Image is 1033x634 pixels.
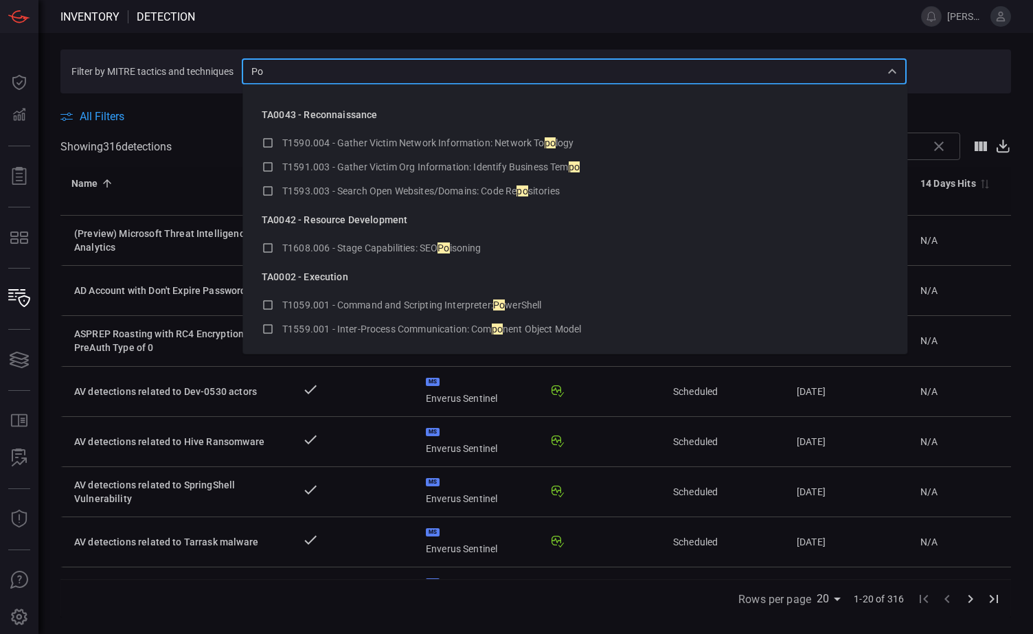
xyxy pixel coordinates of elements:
[74,385,280,398] div: AV detections related to Dev-0530 actors
[426,528,440,536] div: MS
[854,592,904,606] span: 1-20 of 316
[569,161,580,172] span: po
[71,66,234,77] span: Filter by MITRE tactics and techniques
[3,564,36,597] button: Ask Us A Question
[98,177,115,190] span: Sorted by Name ascending
[74,227,280,254] div: (Preview) Microsoft Threat Intelligence Analytics
[912,591,935,604] span: Go to first page
[786,517,909,567] td: [DATE]
[673,535,775,549] div: Scheduled
[786,567,909,618] td: [DATE]
[920,335,938,346] span: N/A
[80,110,124,123] span: All Filters
[251,317,899,341] li: T1559.001 - Inter-Process Communication: Component Object Model
[282,242,438,253] span: T1608.006 - Stage Capabilities: SEO
[927,135,951,158] span: Clear search
[74,284,280,297] div: AD Account with Don't Expire Password
[982,587,1006,611] button: Go to last page
[3,221,36,254] button: MITRE - Detection Posture
[976,177,992,190] span: Sort by 14 Days Hits descending
[137,10,195,23] span: Detection
[426,478,527,506] div: Enverus Sentinel
[282,137,545,148] span: T1590.004 - Gather Victim Network Information: Network To
[947,11,985,22] span: [PERSON_NAME].[PERSON_NAME]
[426,378,527,405] div: Enverus Sentinel
[438,242,450,253] span: Po
[74,435,280,449] div: AV detections related to Hive Ransomware
[426,378,440,386] div: MS
[817,588,845,610] div: Rows per page
[251,179,899,203] li: T1593.003 - Search Open Websites/Domains: Code Repositories
[426,578,527,606] div: Enverus Sentinel
[282,299,493,310] span: T1059.001 - Command and Scripting Interpreter:
[920,285,938,296] span: N/A
[982,591,1006,604] span: Go to last page
[920,436,938,447] span: N/A
[556,137,574,148] span: logy
[883,62,902,81] button: Close
[493,299,505,310] span: Po
[786,467,909,517] td: [DATE]
[246,63,880,80] input: All
[251,293,899,317] li: T1059.001 - Command and Scripting Interpreter: PowerShell
[251,98,899,131] div: TA0043 - Reconnaissance
[3,343,36,376] button: Cards
[3,99,36,132] button: Detections
[426,428,527,455] div: Enverus Sentinel
[450,242,481,253] span: isoning
[959,587,982,611] button: Go to next page
[3,405,36,438] button: Rule Catalog
[920,175,976,192] div: 14 Days Hits
[282,161,569,172] span: T1591.003 - Gather Victim Org Information: Identify Business Tem
[920,235,938,246] span: N/A
[426,478,440,486] div: MS
[786,367,909,417] td: [DATE]
[74,327,280,354] div: ASPREP Roasting with RC4 Encryption and a PreAuth Type of 0
[3,503,36,536] button: Threat Intelligence
[786,417,909,467] td: [DATE]
[920,536,938,547] span: N/A
[545,137,556,148] span: po
[995,138,1011,154] button: Export
[673,435,775,449] div: Scheduled
[673,385,775,398] div: Scheduled
[3,160,36,193] button: Reports
[920,486,938,497] span: N/A
[3,282,36,315] button: Inventory
[251,155,899,179] li: T1591.003 - Gather Victim Org Information: Identify Business Tempo
[3,66,36,99] button: Dashboard
[74,578,280,606] div: AV detections related to Ukraine threats
[935,591,959,604] span: Go to previous page
[251,260,899,293] div: TA0002 - Execution
[282,185,516,196] span: T1593.003 - Search Open Websites/Domains: Code Re
[3,442,36,475] button: ALERT ANALYSIS
[517,185,528,196] span: po
[503,324,582,335] span: nent Object Model
[528,185,560,196] span: sitories
[426,528,527,556] div: Enverus Sentinel
[60,110,124,123] button: All Filters
[3,601,36,634] button: Preferences
[282,324,492,335] span: T1559.001 - Inter-Process Communication: Com
[492,324,503,335] span: po
[251,236,899,260] li: T1608.006 - Stage Capabilities: SEO Poisoning
[74,478,280,506] div: AV detections related to SpringShell Vulnerability
[426,428,440,436] div: MS
[920,386,938,397] span: N/A
[60,10,120,23] span: Inventory
[251,131,899,155] li: T1590.004 - Gather Victim Network Information: Network Topology
[673,485,775,499] div: Scheduled
[71,175,98,192] div: Name
[738,591,811,607] label: Rows per page
[60,140,172,153] span: Showing 316 detection s
[959,591,982,604] span: Go to next page
[74,535,280,549] div: AV detections related to Tarrask malware
[251,203,899,236] div: TA0042 - Resource Development
[506,299,542,310] span: werShell
[967,133,995,160] button: Show/Hide columns
[426,578,440,587] div: MS
[251,341,899,374] div: TA0003 - Persistence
